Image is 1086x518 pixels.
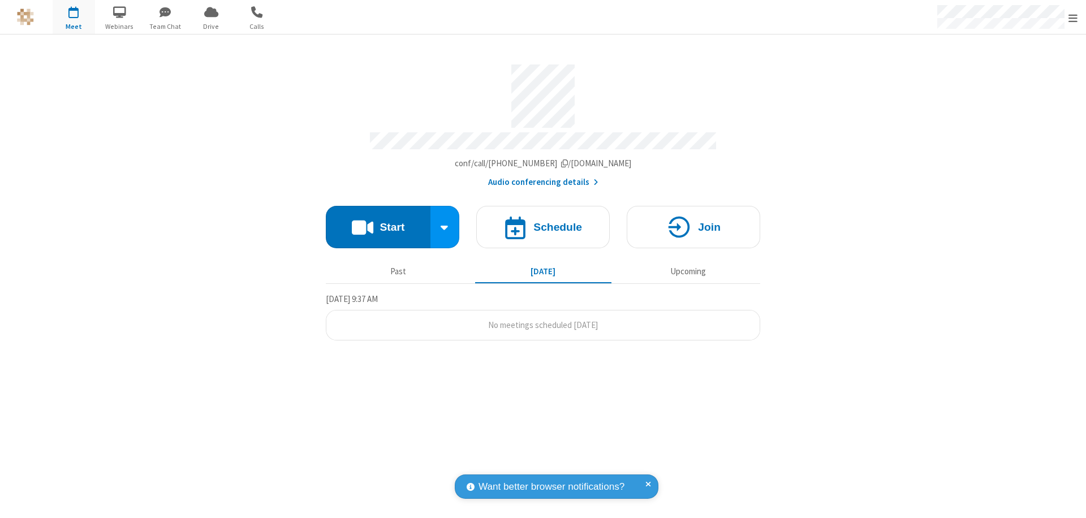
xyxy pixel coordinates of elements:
[326,56,760,189] section: Account details
[455,157,632,170] button: Copy my meeting room linkCopy my meeting room link
[17,8,34,25] img: QA Selenium DO NOT DELETE OR CHANGE
[236,21,278,32] span: Calls
[488,176,598,189] button: Audio conferencing details
[488,320,598,330] span: No meetings scheduled [DATE]
[533,222,582,232] h4: Schedule
[53,21,95,32] span: Meet
[144,21,187,32] span: Team Chat
[326,292,760,341] section: Today's Meetings
[476,206,610,248] button: Schedule
[475,261,611,282] button: [DATE]
[627,206,760,248] button: Join
[326,206,430,248] button: Start
[620,261,756,282] button: Upcoming
[326,293,378,304] span: [DATE] 9:37 AM
[1058,489,1078,510] iframe: Chat
[698,222,721,232] h4: Join
[98,21,141,32] span: Webinars
[455,158,632,169] span: Copy my meeting room link
[330,261,467,282] button: Past
[430,206,460,248] div: Start conference options
[190,21,232,32] span: Drive
[479,480,624,494] span: Want better browser notifications?
[380,222,404,232] h4: Start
